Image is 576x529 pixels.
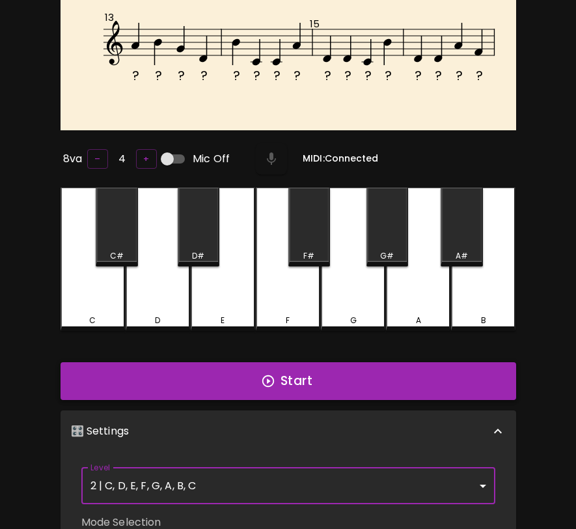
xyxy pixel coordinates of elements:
[481,315,486,326] div: B
[456,250,468,262] div: A#
[193,151,230,167] span: Mic Off
[136,149,157,169] button: +
[71,423,130,439] p: 🎛️ Settings
[416,315,421,326] div: A
[90,462,111,473] label: Level
[415,66,422,85] text: ?
[475,66,482,85] text: ?
[364,66,371,85] text: ?
[192,250,204,262] div: D#
[63,150,82,168] h6: 8va
[154,66,161,85] text: ?
[303,152,378,166] h6: MIDI: Connected
[132,66,139,85] text: ?
[385,66,392,85] text: ?
[286,315,290,326] div: F
[81,468,495,504] div: 2 | C, D, E, F, G, A, B, C
[118,150,126,168] h6: 4
[61,410,516,452] div: 🎛️ Settings
[380,250,394,262] div: G#
[310,17,320,31] text: 15
[104,10,113,24] text: 13
[344,66,351,85] text: ?
[323,66,331,85] text: ?
[221,315,225,326] div: E
[303,250,314,262] div: F#
[294,66,301,85] text: ?
[61,362,516,400] button: Start
[89,315,96,326] div: C
[435,66,442,85] text: ?
[200,66,207,85] text: ?
[273,66,281,85] text: ?
[253,66,260,85] text: ?
[455,66,462,85] text: ?
[232,66,240,85] text: ?
[177,66,184,85] text: ?
[110,250,124,262] div: C#
[350,315,357,326] div: G
[155,315,160,326] div: D
[87,149,108,169] button: –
